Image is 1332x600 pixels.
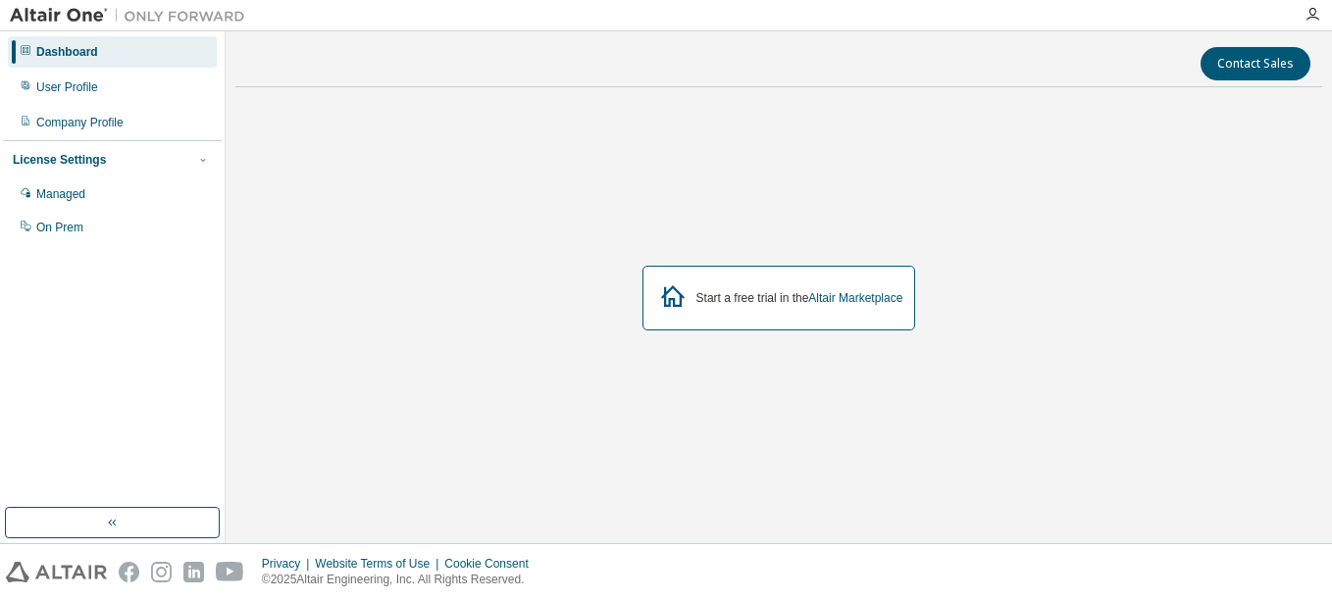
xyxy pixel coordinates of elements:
[151,562,172,582] img: instagram.svg
[808,291,902,305] a: Altair Marketplace
[1201,47,1310,80] button: Contact Sales
[36,220,83,235] div: On Prem
[119,562,139,582] img: facebook.svg
[183,562,204,582] img: linkedin.svg
[36,79,98,95] div: User Profile
[696,290,903,306] div: Start a free trial in the
[13,152,106,168] div: License Settings
[262,556,315,572] div: Privacy
[216,562,244,582] img: youtube.svg
[36,186,85,202] div: Managed
[6,562,107,582] img: altair_logo.svg
[262,572,540,588] p: © 2025 Altair Engineering, Inc. All Rights Reserved.
[36,44,98,60] div: Dashboard
[10,6,255,25] img: Altair One
[444,556,539,572] div: Cookie Consent
[36,115,124,130] div: Company Profile
[315,556,444,572] div: Website Terms of Use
